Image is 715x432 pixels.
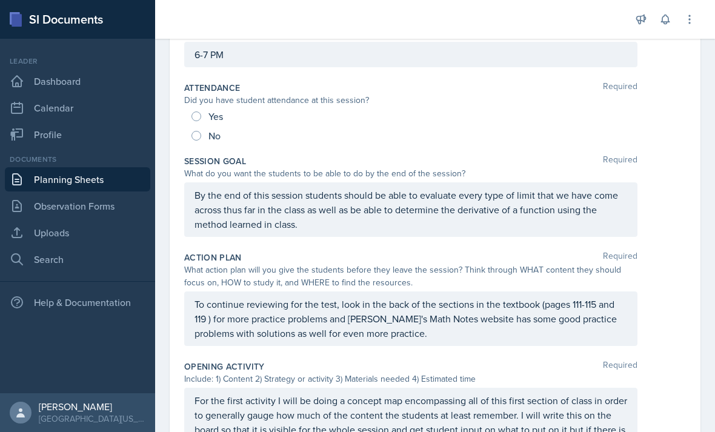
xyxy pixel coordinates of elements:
div: [GEOGRAPHIC_DATA][US_STATE] in [GEOGRAPHIC_DATA] [39,413,145,425]
a: Planning Sheets [5,167,150,191]
div: [PERSON_NAME] [39,400,145,413]
div: Documents [5,154,150,165]
a: Observation Forms [5,194,150,218]
p: To continue reviewing for the test, look in the back of the sections in the textbook (pages 111-1... [195,297,627,341]
span: Required [603,82,637,94]
div: What action plan will you give the students before they leave the session? Think through WHAT con... [184,264,637,289]
div: Include: 1) Content 2) Strategy or activity 3) Materials needed 4) Estimated time [184,373,637,385]
label: Attendance [184,82,241,94]
span: No [208,130,221,142]
div: Help & Documentation [5,290,150,314]
div: Did you have student attendance at this session? [184,94,637,107]
a: Search [5,247,150,271]
span: Required [603,155,637,167]
a: Dashboard [5,69,150,93]
a: Profile [5,122,150,147]
span: Required [603,361,637,373]
label: Session Goal [184,155,246,167]
span: Required [603,251,637,264]
a: Calendar [5,96,150,120]
div: Leader [5,56,150,67]
div: What do you want the students to be able to do by the end of the session? [184,167,637,180]
a: Uploads [5,221,150,245]
p: By the end of this session students should be able to evaluate every type of limit that we have c... [195,188,627,231]
label: Opening Activity [184,361,265,373]
label: Action Plan [184,251,242,264]
span: Yes [208,110,223,122]
p: 6-7 PM [195,47,627,62]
